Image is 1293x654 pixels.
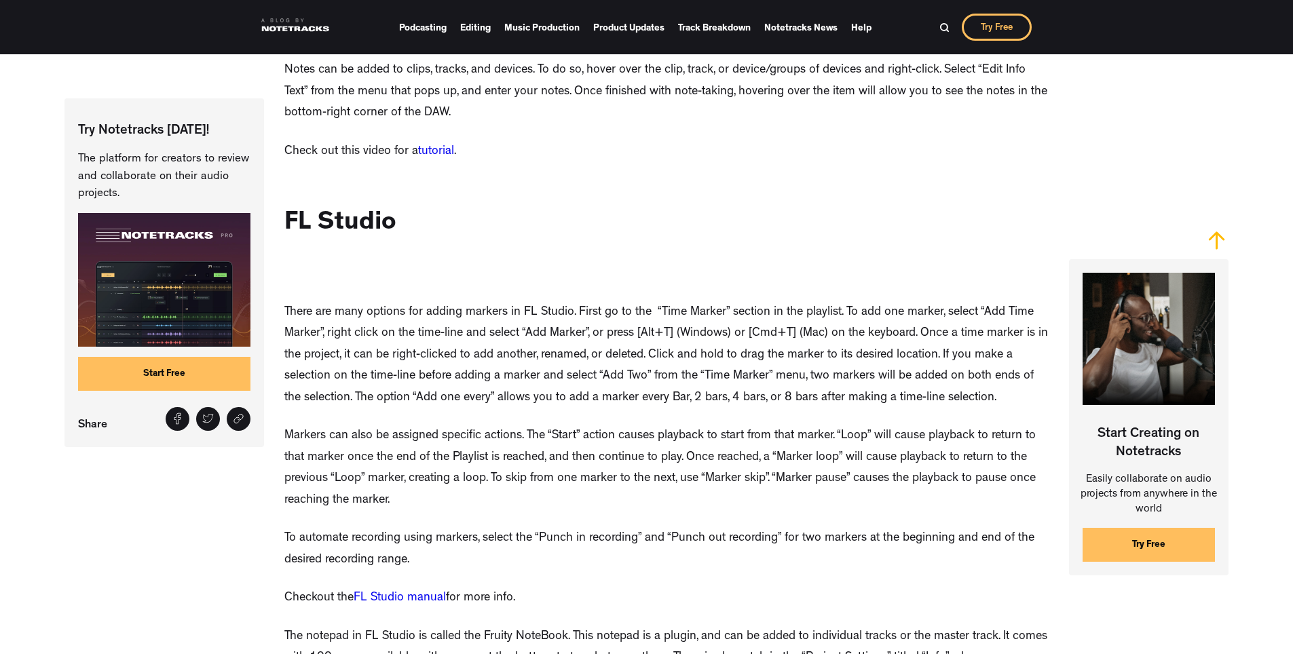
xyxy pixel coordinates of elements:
[166,406,189,430] a: Share on Facebook
[399,18,447,37] a: Podcasting
[1069,415,1229,462] p: Start Creating on Notetracks
[678,18,751,37] a: Track Breakdown
[460,18,491,37] a: Editing
[284,588,515,610] p: Checkout the for more info.
[233,412,244,424] img: Share link icon
[78,414,114,434] p: Share
[78,151,250,203] p: The platform for creators to review and collaborate on their audio projects.
[78,122,250,140] p: Try Notetracks [DATE]!
[284,142,456,163] p: Check out this video for a .
[851,18,872,37] a: Help
[1083,528,1215,562] a: Try Free
[196,406,220,430] a: Tweet
[284,303,1049,410] p: There are many options for adding markers in FL Studio. First go to the “Time Marker” section in ...
[1069,472,1229,518] p: Easily collaborate on audio projects from anywhere in the world
[284,528,1049,571] p: To automate recording using markers, select the “Punch in recording” and “Punch out recording” fo...
[284,60,1049,125] p: Notes can be added to clips, tracks, and devices. To do so, hover over the clip, track, or device...
[593,18,664,37] a: Product Updates
[764,18,838,37] a: Notetracks News
[418,146,454,158] a: tutorial
[78,356,250,390] a: Start Free
[962,14,1032,41] a: Try Free
[354,592,446,604] a: FL Studio manual
[284,211,396,237] strong: FL Studio
[504,18,580,37] a: Music Production
[939,22,950,33] img: Search Bar
[284,426,1049,512] p: Markers can also be assigned specific actions. The “Start” action causes playback to start from t...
